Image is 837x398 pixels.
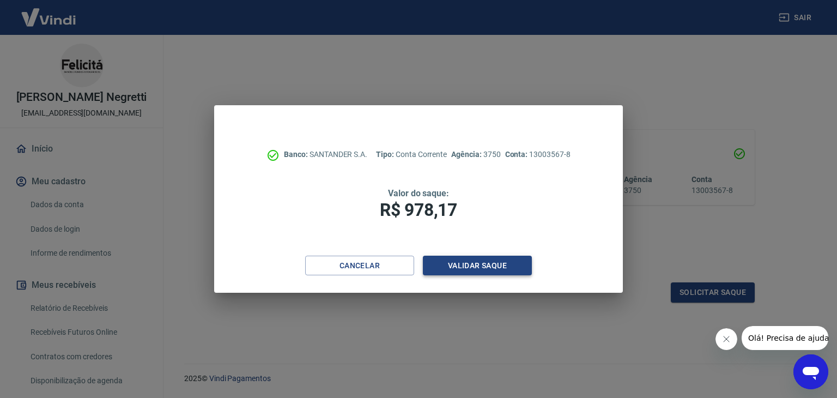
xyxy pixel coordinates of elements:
span: Banco: [284,150,310,159]
iframe: Mensagem da empresa [742,326,828,350]
button: Validar saque [423,256,532,276]
p: 3750 [451,149,500,160]
p: Conta Corrente [376,149,447,160]
button: Cancelar [305,256,414,276]
p: 13003567-8 [505,149,571,160]
span: Conta: [505,150,530,159]
span: Olá! Precisa de ajuda? [7,8,92,16]
span: Tipo: [376,150,396,159]
span: R$ 978,17 [380,200,457,220]
iframe: Fechar mensagem [715,328,737,350]
iframe: Botão para abrir a janela de mensagens [793,354,828,389]
span: Agência: [451,150,483,159]
span: Valor do saque: [388,188,449,198]
p: SANTANDER S.A. [284,149,367,160]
